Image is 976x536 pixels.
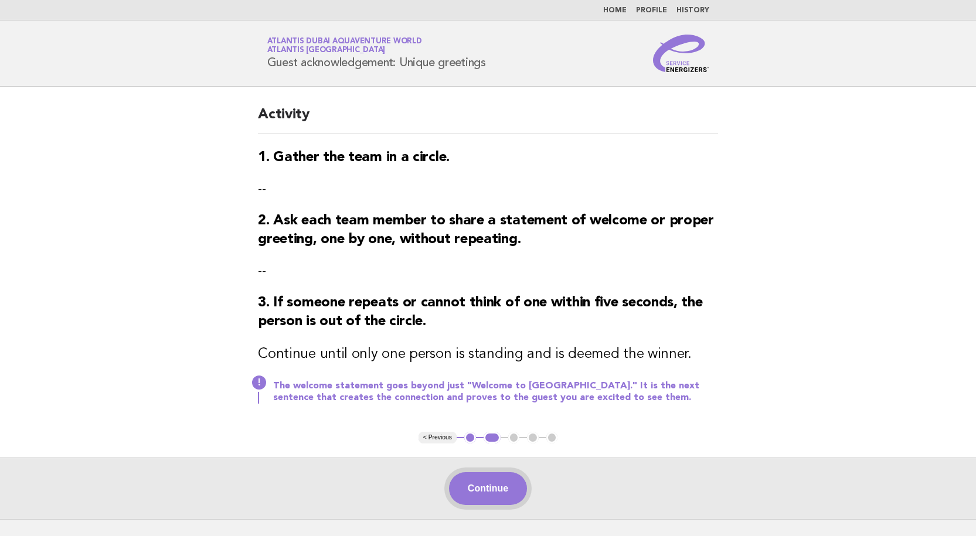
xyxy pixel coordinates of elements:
[258,263,718,279] p: --
[258,214,714,247] strong: 2. Ask each team member to share a statement of welcome or proper greeting, one by one, without r...
[267,37,422,54] a: Atlantis Dubai Aquaventure WorldAtlantis [GEOGRAPHIC_DATA]
[653,35,709,72] img: Service Energizers
[419,432,457,443] button: < Previous
[258,296,702,329] strong: 3. If someone repeats or cannot think of one within five seconds, the person is out of the circle.
[258,105,718,134] h2: Activity
[267,47,386,54] span: Atlantis [GEOGRAPHIC_DATA]
[676,7,709,14] a: History
[603,7,627,14] a: Home
[258,151,450,165] strong: 1. Gather the team in a circle.
[464,432,476,443] button: 1
[267,38,486,69] h1: Guest acknowledgement: Unique greetings
[636,7,667,14] a: Profile
[273,380,718,404] p: The welcome statement goes beyond just "Welcome to [GEOGRAPHIC_DATA]." It is the next sentence th...
[258,181,718,197] p: --
[258,345,718,364] h3: Continue until only one person is standing and is deemed the winner.
[484,432,501,443] button: 2
[449,472,527,505] button: Continue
